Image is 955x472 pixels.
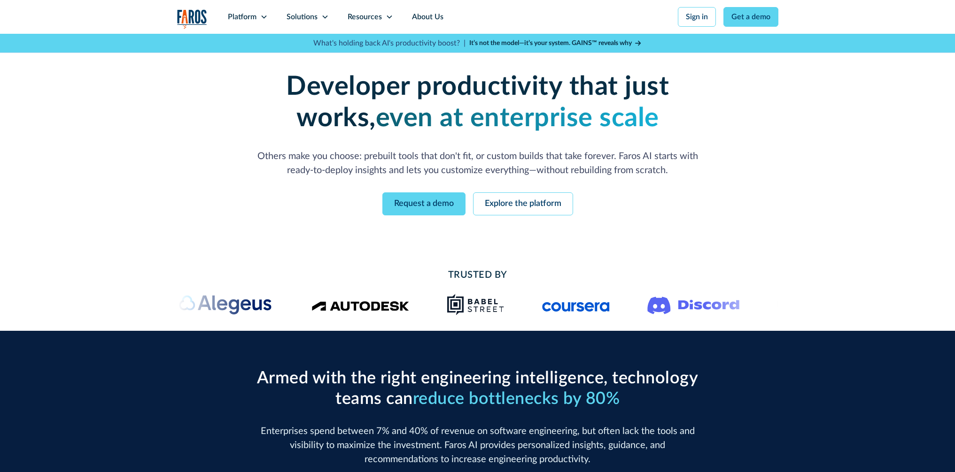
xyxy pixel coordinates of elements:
[376,105,659,131] strong: even at enterprise scale
[252,149,703,177] p: Others make you choose: prebuilt tools that don't fit, or custom builds that take forever. Faros ...
[469,38,642,48] a: It’s not the model—it’s your system. GAINS™ reveals why
[469,40,632,46] strong: It’s not the model—it’s your system. GAINS™ reveals why
[542,297,610,312] img: Logo of the online learning platform Coursera.
[382,192,466,215] a: Request a demo
[647,295,739,314] img: Logo of the communication platform Discord.
[252,268,703,282] h2: Trusted By
[252,424,703,466] p: Enterprises spend between 7% and 40% of revenue on software engineering, but often lack the tools...
[286,74,669,131] strong: Developer productivity that just works,
[252,368,703,409] h2: Armed with the right engineering intelligence, technology teams can
[287,11,318,23] div: Solutions
[311,298,409,311] img: Logo of the design software company Autodesk.
[177,9,207,29] a: home
[447,293,505,316] img: Babel Street logo png
[413,390,620,407] span: reduce bottlenecks by 80%
[228,11,256,23] div: Platform
[678,7,716,27] a: Sign in
[177,9,207,29] img: Logo of the analytics and reporting company Faros.
[313,38,466,49] p: What's holding back AI's productivity boost? |
[723,7,778,27] a: Get a demo
[348,11,382,23] div: Resources
[473,192,573,215] a: Explore the platform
